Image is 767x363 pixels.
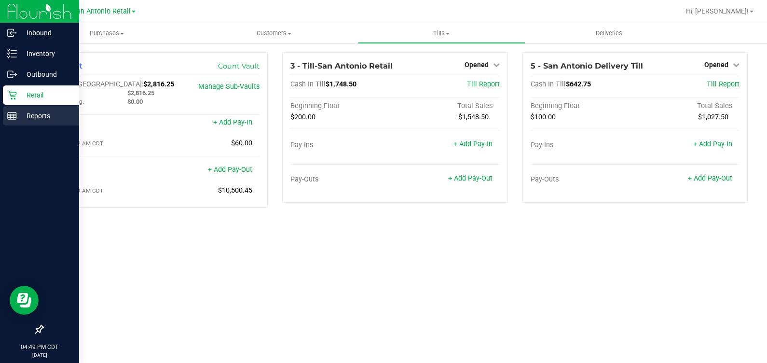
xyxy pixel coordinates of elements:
[688,174,732,182] a: + Add Pay-Out
[326,80,356,88] span: $1,748.50
[531,113,556,121] span: $100.00
[531,141,635,150] div: Pay-Ins
[4,343,75,351] p: 04:49 PM CDT
[704,61,728,69] span: Opened
[635,102,740,111] div: Total Sales
[231,139,252,147] span: $60.00
[465,61,489,69] span: Opened
[566,80,591,88] span: $642.75
[51,167,155,175] div: Pay-Outs
[7,28,17,38] inline-svg: Inbound
[290,80,326,88] span: Cash In Till
[7,111,17,121] inline-svg: Reports
[208,166,252,174] a: + Add Pay-Out
[698,113,728,121] span: $1,027.50
[448,174,493,182] a: + Add Pay-Out
[707,80,740,88] a: Till Report
[290,61,393,70] span: 3 - Till-San Antonio Retail
[467,80,500,88] a: Till Report
[4,351,75,359] p: [DATE]
[17,27,75,39] p: Inbound
[23,23,191,43] a: Purchases
[127,89,154,97] span: $2,816.25
[198,83,260,91] a: Manage Sub-Vaults
[686,7,749,15] span: Hi, [PERSON_NAME]!
[51,80,143,88] span: Cash In [GEOGRAPHIC_DATA]:
[395,102,500,111] div: Total Sales
[531,175,635,184] div: Pay-Outs
[453,140,493,148] a: + Add Pay-In
[7,90,17,100] inline-svg: Retail
[7,49,17,58] inline-svg: Inventory
[358,29,525,38] span: Tills
[191,23,358,43] a: Customers
[51,119,155,128] div: Pay-Ins
[213,118,252,126] a: + Add Pay-In
[17,48,75,59] p: Inventory
[290,141,395,150] div: Pay-Ins
[531,102,635,111] div: Beginning Float
[583,29,635,38] span: Deliveries
[358,23,525,43] a: Tills
[525,23,693,43] a: Deliveries
[191,29,357,38] span: Customers
[458,113,489,121] span: $1,548.50
[17,69,75,80] p: Outbound
[218,186,252,195] span: $10,500.45
[531,80,566,88] span: Cash In Till
[62,7,131,15] span: TX San Antonio Retail
[7,70,17,79] inline-svg: Outbound
[127,98,143,105] span: $0.00
[10,286,39,315] iframe: Resource center
[290,113,315,121] span: $200.00
[23,29,191,38] span: Purchases
[218,62,260,70] a: Count Vault
[143,80,174,88] span: $2,816.25
[17,110,75,122] p: Reports
[290,175,395,184] div: Pay-Outs
[290,102,395,111] div: Beginning Float
[17,89,75,101] p: Retail
[693,140,732,148] a: + Add Pay-In
[531,61,643,70] span: 5 - San Antonio Delivery Till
